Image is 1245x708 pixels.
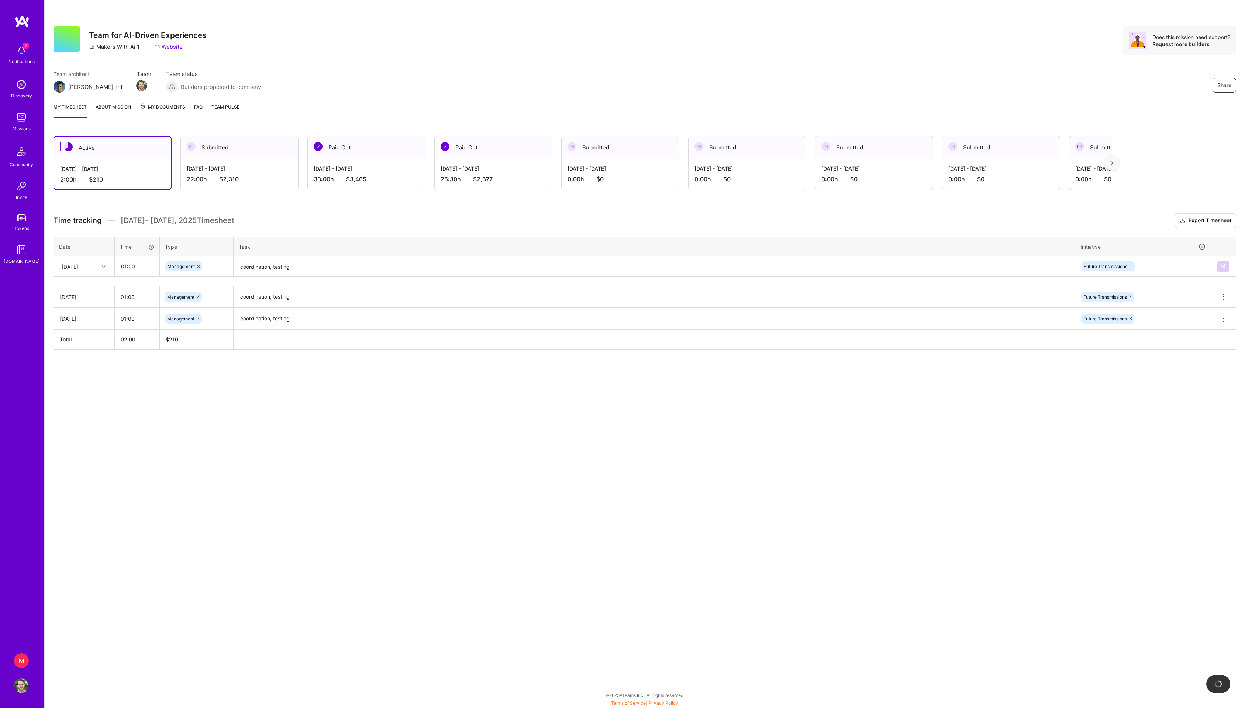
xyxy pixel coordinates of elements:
div: 0:00 h [694,175,800,183]
span: [DATE] - [DATE] , 2025 Timesheet [121,216,234,225]
a: M [12,653,31,668]
div: Does this mission need support? [1152,34,1230,41]
div: Time [120,243,154,251]
th: 02:00 [115,330,160,350]
img: Submitted [187,142,196,151]
img: Submitted [568,142,576,151]
i: icon Mail [116,84,122,90]
img: logo [15,15,30,28]
i: icon Chevron [102,265,106,268]
span: Future Transmissions [1083,316,1127,322]
span: $0 [977,175,984,183]
span: Management [168,264,195,269]
div: M [14,653,29,668]
div: 33:00 h [314,175,419,183]
span: $0 [723,175,731,183]
img: Submitted [694,142,703,151]
img: Avatar [1129,32,1146,49]
img: loading [1215,680,1222,688]
img: Team Member Avatar [136,80,147,91]
i: icon CompanyGray [89,44,95,50]
div: 0:00 h [1075,175,1181,183]
a: Website [154,43,183,51]
div: [DATE] - [DATE] [1075,165,1181,172]
div: [DATE] - [DATE] [441,165,546,172]
div: Tokens [14,224,29,232]
th: Date [54,237,115,256]
img: Builders proposed to company [166,81,178,93]
th: Type [160,237,234,256]
div: 2:00 h [60,176,165,183]
span: $0 [1104,175,1111,183]
span: $0 [850,175,858,183]
a: About Mission [96,103,131,118]
img: Invite [14,179,29,193]
div: 0:00 h [948,175,1054,183]
img: Submit [1220,264,1226,269]
div: 22:00 h [187,175,292,183]
button: Share [1213,78,1236,93]
span: Future Transmissions [1084,264,1127,269]
img: teamwork [14,110,29,125]
div: Community [10,161,33,168]
th: Task [234,237,1075,256]
div: [DATE] [60,315,108,323]
div: Submitted [562,136,679,159]
span: Future Transmissions [1083,294,1127,300]
h3: Team for AI-Driven Experiences [89,31,207,40]
div: Paid Out [308,136,425,159]
span: $2,677 [473,175,493,183]
a: My Documents [140,103,185,118]
div: [PERSON_NAME] [68,83,113,91]
span: $ 210 [166,336,178,343]
img: tokens [17,214,26,221]
img: Active [64,142,73,151]
span: Team Pulse [211,104,239,110]
span: Management [167,294,194,300]
a: Team Pulse [211,103,239,118]
input: HH:MM [115,309,159,329]
div: [DATE] [62,262,78,270]
div: Paid Out [435,136,552,159]
div: © 2025 ATeams Inc., All rights reserved. [44,686,1245,704]
div: [DATE] - [DATE] [694,165,800,172]
span: My Documents [140,103,185,111]
div: Submitted [689,136,806,159]
div: 0:00 h [821,175,927,183]
img: Submitted [821,142,830,151]
img: guide book [14,243,29,257]
div: Request more builders [1152,41,1230,48]
a: User Avatar [12,678,31,693]
img: Community [13,143,30,161]
img: right [1110,161,1113,166]
th: Total [54,330,115,350]
input: HH:MM [115,257,159,276]
div: [DATE] - [DATE] [60,165,165,173]
span: $3,465 [346,175,366,183]
span: $2,310 [219,175,239,183]
span: Management [167,316,194,322]
div: [DATE] - [DATE] [314,165,419,172]
div: Notifications [8,58,35,65]
div: 25:30 h [441,175,546,183]
img: User Avatar [14,678,29,693]
div: [DATE] - [DATE] [187,165,292,172]
span: Time tracking [54,216,101,225]
textarea: coordination, testing [234,287,1074,307]
div: Initiative [1080,243,1206,251]
span: 7 [23,43,29,49]
input: HH:MM [115,287,159,307]
a: Privacy Policy [648,700,678,706]
div: Submitted [815,136,933,159]
div: Missions [13,125,31,133]
textarea: coordination, testing [234,309,1074,329]
div: 0:00 h [568,175,673,183]
div: Discovery [11,92,32,100]
span: Builders proposed to company [181,83,261,91]
div: Submitted [942,136,1060,159]
a: Team Member Avatar [137,79,146,92]
a: Terms of Service [611,700,646,706]
img: bell [14,43,29,58]
div: Submitted [1069,136,1187,159]
span: Team status [166,70,261,78]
